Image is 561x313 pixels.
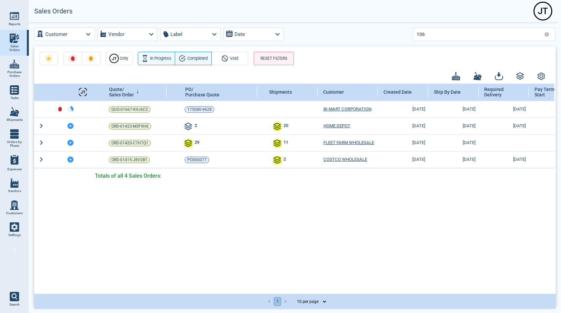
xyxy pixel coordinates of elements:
button: Label [160,28,221,41]
a: PO000077 [185,156,209,163]
td: [DATE] [479,101,529,118]
td: [DATE] [479,151,529,168]
span: Purchase Orders [5,70,23,78]
img: menu_icon [10,11,19,21]
span: Created Date [384,89,412,95]
span: 2 [195,123,197,131]
span: Customers [6,211,23,215]
td: [DATE] [428,118,479,134]
a: 175080-9628 [185,106,214,113]
span: 2 [284,156,286,164]
button: In Progress [138,52,175,65]
input: Search for PO or Sales Order or shipment number, etc. [417,29,542,39]
button: Vendor [97,28,158,41]
img: menu_icon [10,222,19,232]
button: Date [223,28,284,41]
span: Search [9,303,20,307]
span: Completed [187,55,208,62]
span: Required Delivery [484,87,517,98]
span: 175080-9628 [187,106,212,113]
img: menu_icon [10,200,19,210]
span: ORD-01420-C7H7Q1 [111,140,148,146]
td: [DATE] [479,118,529,134]
a: BI-MART CORPORATION [323,106,371,113]
a: ORD-01423-M3F9H6 [109,123,151,130]
button: Customer [34,28,95,41]
td: [DATE] [428,134,479,151]
span: 20 [284,123,288,131]
button: JTOnly [106,52,133,65]
div: J T [534,3,551,19]
span: Settings [8,233,21,237]
a: QUO-01667-K9J6C2 [109,106,151,113]
span: Only [120,55,128,62]
td: [DATE] [378,151,428,168]
span: Vendors [8,189,21,193]
span: ORD-01423-M3F9H6 [111,123,149,130]
span: 29 [195,139,199,147]
a: ORD-01415-J8V2B1 [109,156,150,163]
span: Shipments [269,89,292,95]
span: 11 [284,139,288,147]
span: Reports [9,22,20,26]
td: [DATE] [428,101,479,118]
img: menu_icon [10,107,19,117]
span: Tasks [10,96,19,100]
label: Date [235,30,245,39]
span: Expenses [7,167,22,171]
span: Sales Orders [5,44,23,52]
span: In Progress [150,55,171,62]
h2: Sales Orders [34,7,72,15]
span: QUO-01667-K9J6C2 [111,106,148,113]
span: PO000077 [187,156,207,163]
label: Label [170,30,183,39]
a: FLEET FARM WHOLESALE [323,140,374,146]
td: [DATE] [378,134,428,151]
span: Quote/ Sales Order [109,87,134,97]
button: Void [211,52,248,65]
label: Vendor [108,30,124,39]
a: COSTCO WHOLESALE [323,156,367,163]
span: Orders by Phase [5,140,23,148]
button: page 1 [274,297,281,306]
td: [DATE] [378,101,428,118]
button: RESET FILTERS [254,52,294,65]
td: [DATE] [428,151,479,168]
span: PO/ Purchase Quote [185,87,219,97]
div: J T [110,54,118,62]
span: Customer [323,89,344,95]
nav: pagination navigation [265,297,290,306]
img: menu_icon [10,129,19,139]
label: Customer [45,30,67,39]
a: HOME DEPOT [323,123,350,129]
span: Totals of all 4 Sales Orders: [95,172,161,180]
img: menu_icon [10,85,19,95]
td: [DATE] [378,118,428,134]
img: menu_icon [10,178,19,188]
span: Ship By Date [434,89,461,95]
button: Completed [175,52,212,65]
span: ORD-01415-J8V2B1 [111,156,147,163]
img: menu_icon [10,34,19,43]
img: menu_icon [10,59,19,69]
div: J T [79,88,87,96]
span: Void [230,55,238,62]
a: ORD-01420-C7H7Q1 [109,140,151,146]
span: Shipments [6,118,23,122]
